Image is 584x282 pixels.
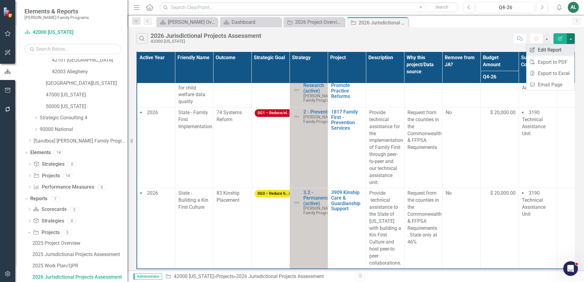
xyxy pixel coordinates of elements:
a: 2025 Jurisdictional Projects Assessment [31,250,127,259]
a: Projects [33,229,59,236]
span: No [446,190,452,196]
div: [PERSON_NAME] Overview [168,18,216,26]
td: Double-Click to Edit [213,188,251,269]
a: 7 - Data and Research (active) [303,78,335,94]
iframe: Intercom live chat [563,261,578,276]
div: 7 [50,196,60,201]
span: SG3 – Reduce ti...ily [255,190,295,197]
img: Not Defined [293,199,300,206]
span: 3190 Technical Assistance Unit [522,110,546,136]
div: » » [165,273,351,280]
span: 2026 [147,110,158,115]
td: Double-Click to Edit Right Click for Context Menu [328,75,366,107]
td: Double-Click to Edit [442,107,480,188]
a: Reports [30,195,47,202]
div: 2025 Work Plan/QPR [32,263,127,269]
div: 0 [97,185,107,190]
a: Scorecards [33,206,66,213]
a: 42000 [US_STATE] [24,29,101,36]
button: Search [427,3,457,12]
a: 42101 [GEOGRAPHIC_DATA] [52,57,127,64]
td: Double-Click to Edit [404,188,442,269]
a: 2 - Prevention [303,109,335,115]
a: 6904 Data to Promote Practice Reforms [331,78,363,99]
a: 42003 Allegheny [52,68,127,75]
span: State - Building a Kin First Culture [178,190,208,210]
td: Double-Click to Edit [480,188,519,269]
a: [GEOGRAPHIC_DATA][US_STATE] [46,80,127,87]
td: Double-Click to Edit [366,75,404,107]
td: Double-Click to Edit [366,107,404,188]
td: Double-Click to Edit [442,75,480,107]
a: 2026 Jurisdictional Projects Assessment [31,272,127,282]
td: Double-Click to Edit [251,75,290,107]
img: Not Defined [293,86,300,94]
div: 0 [67,219,77,224]
td: Double-Click to Edit [175,75,213,107]
a: Projects [216,273,234,279]
a: Strategic Consulting 4 [40,114,127,121]
td: Double-Click to Edit [519,75,557,107]
td: Double-Click to Edit [519,107,557,188]
p: Request from the counties in the Commonwealth & FFPSA Requirements . State only at 46% [407,190,439,246]
span: [PERSON_NAME] Family Programs [303,93,335,103]
a: 90000 National [40,126,127,133]
input: Search Below... [24,44,121,54]
div: 2026 Jurisdictional Projects Assessment [32,274,127,280]
p: Provide technical assistance to the State of [US_STATE] with building a Kin First Culture and hos... [369,190,401,266]
td: Double-Click to Edit [137,75,175,107]
span: $ 20,000.00 [490,109,516,116]
div: 2026 Jurisdictional Projects Assessment [359,19,407,27]
a: 2025 Project Overview [31,238,127,248]
small: [PERSON_NAME] Family Programs [24,15,89,20]
span: 74 Systems Reform [217,110,242,122]
div: 14 [54,150,64,155]
span: No [446,78,452,84]
button: Q4-26 [476,2,535,13]
a: [Sandbox] [PERSON_NAME] Family Programs [34,138,127,145]
div: 2025 Project Overview [32,240,127,246]
p: Provide technical assistance for the implementation of Family First through peer-to-peer and our ... [369,109,401,186]
td: Double-Click to Edit [480,107,519,188]
a: 3.2 - Permanency (active) [303,190,335,206]
div: 2 [70,207,79,212]
td: Double-Click to Edit [442,188,480,269]
a: Projects [33,172,60,179]
div: Q4-26 [479,4,533,11]
td: Double-Click to Edit [366,188,404,269]
span: [PERSON_NAME] Family Programs [303,114,335,124]
span: State - Family First Implementation [178,110,212,129]
a: Performance Measures [33,184,94,191]
a: Dashboard [221,18,279,26]
div: 14 [63,173,73,178]
td: Double-Click to Edit [175,107,213,188]
span: Elements & Reports [24,8,89,15]
a: 50000 [US_STATE] [46,103,127,110]
td: Double-Click to Edit Right Click for Context Menu [290,75,328,107]
td: Double-Click to Edit Right Click for Context Menu [328,188,366,269]
div: 2026 Jurisdictional Projects Assessment [236,273,324,279]
span: 83 Kinship Placement [217,190,239,203]
span: 2026 [147,190,158,196]
a: 42000 [US_STATE] [174,273,214,279]
span: Administrator [133,273,162,280]
td: Double-Click to Edit Right Click for Context Menu [290,188,328,269]
td: Double-Click to Edit [251,107,290,188]
div: 2026 Jurisdictional Projects Assessment [151,32,261,39]
a: Strategies [33,218,64,225]
td: Double-Click to Edit [137,107,175,188]
div: 5 [63,230,72,235]
button: AL [568,2,579,13]
input: Search ClearPoint... [159,2,459,13]
td: Double-Click to Edit [137,188,175,269]
span: $ 20,000.00 [490,190,516,197]
a: Edit Report [526,44,575,56]
td: Double-Click to Edit Right Click for Context Menu [290,107,328,188]
p: Request from the counties in the Commonwealth & FFPSA Requirements [407,109,439,151]
td: Double-Click to Edit [213,107,251,188]
a: 3909 Kinship Care & Guardianship Support [331,190,363,211]
td: Double-Click to Edit Right Click for Context Menu [328,107,366,188]
td: Double-Click to Edit [519,188,557,269]
span: [PERSON_NAME] Family Programs [303,206,335,215]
